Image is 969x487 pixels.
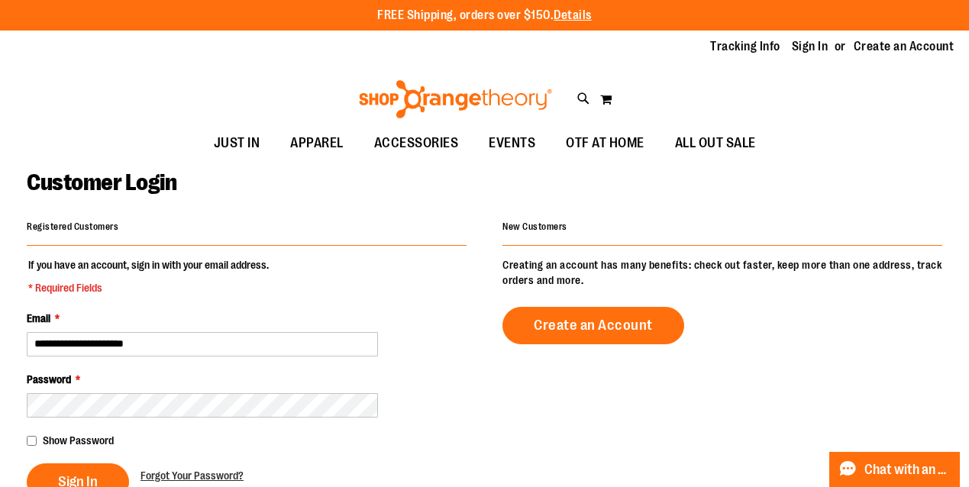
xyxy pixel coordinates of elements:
span: ACCESSORIES [374,126,459,160]
a: Forgot Your Password? [141,468,244,483]
a: Details [554,8,592,22]
legend: If you have an account, sign in with your email address. [27,257,270,295]
p: Creating an account has many benefits: check out faster, keep more than one address, track orders... [502,257,942,288]
span: OTF AT HOME [566,126,644,160]
button: Chat with an Expert [829,452,961,487]
span: Email [27,312,50,324]
span: EVENTS [489,126,535,160]
img: Shop Orangetheory [357,80,554,118]
span: * Required Fields [28,280,269,295]
strong: New Customers [502,221,567,232]
span: Show Password [43,434,114,447]
a: Tracking Info [710,38,780,55]
span: ALL OUT SALE [675,126,756,160]
span: Chat with an Expert [864,463,951,477]
a: Sign In [792,38,828,55]
span: Customer Login [27,169,176,195]
span: Password [27,373,71,385]
span: Create an Account [534,317,653,334]
a: Create an Account [854,38,954,55]
strong: Registered Customers [27,221,118,232]
span: APPAREL [290,126,344,160]
span: Forgot Your Password? [141,469,244,482]
span: JUST IN [214,126,260,160]
a: Create an Account [502,307,684,344]
p: FREE Shipping, orders over $150. [377,7,592,24]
